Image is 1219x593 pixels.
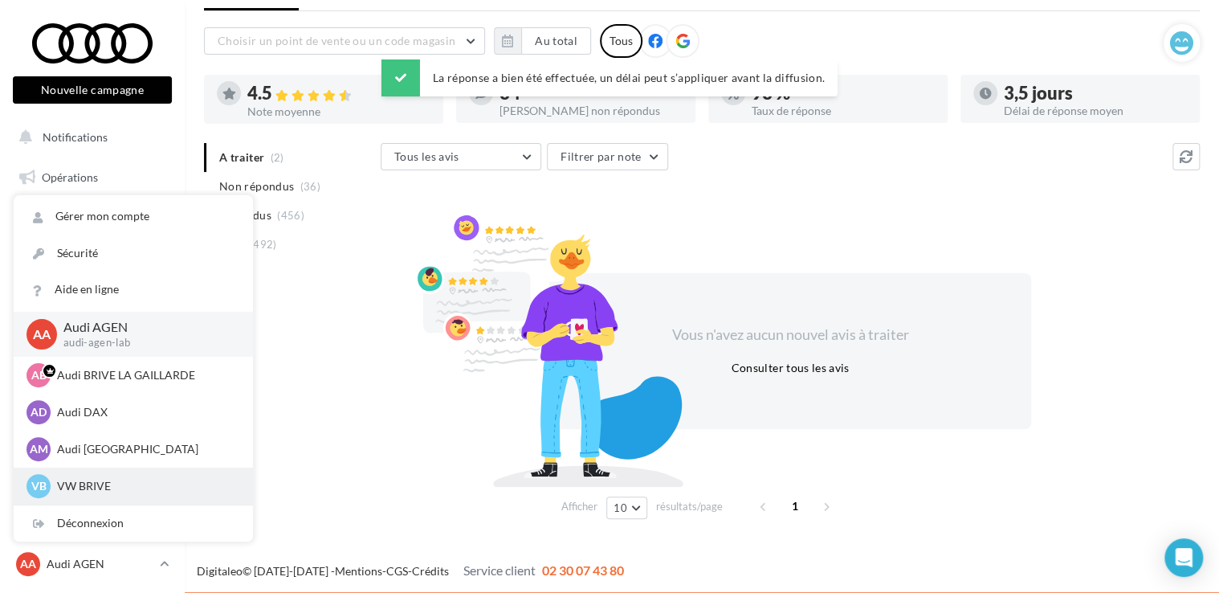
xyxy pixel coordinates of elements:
div: Note moyenne [247,106,430,117]
span: Notifications [43,130,108,144]
span: Choisir un point de vente ou un code magasin [218,34,455,47]
span: VB [31,478,47,494]
div: [PERSON_NAME] non répondus [499,105,683,117]
div: Délai de réponse moyen [1004,105,1187,117]
p: Audi AGEN [63,318,227,337]
span: 02 30 07 43 80 [542,562,624,578]
a: Sécurité [14,235,253,272]
div: La réponse a bien été effectuée, un délai peut s’appliquer avant la diffusion. [381,59,838,96]
span: résultats/page [656,499,723,514]
a: Digitaleo [197,564,243,578]
p: Audi [GEOGRAPHIC_DATA] [57,441,234,457]
span: Non répondus [219,178,294,194]
div: Vous n'avez aucun nouvel avis à traiter [652,325,928,346]
button: Au total [494,27,591,55]
a: Campagnes [10,282,175,316]
p: Audi DAX [57,404,234,420]
button: Filtrer par note [547,143,668,170]
span: (492) [250,238,277,251]
button: Choisir un point de vente ou un code magasin [204,27,485,55]
div: 3,5 jours [1004,84,1187,102]
span: AA [33,325,51,343]
span: 10 [614,501,627,514]
a: Mentions [335,564,382,578]
span: 1 [782,493,808,519]
a: Crédits [412,564,449,578]
p: VW BRIVE [57,478,234,494]
div: Tous [600,24,642,58]
span: Service client [463,562,536,578]
span: (36) [300,180,320,193]
a: Aide en ligne [14,272,253,308]
a: Opérations [10,161,175,194]
button: Nouvelle campagne [13,76,172,104]
span: AM [30,441,48,457]
button: Au total [521,27,591,55]
a: Visibilité en ligne [10,242,175,276]
a: Médiathèque [10,321,175,355]
span: AB [31,367,47,383]
div: 93 % [752,84,935,102]
button: Notifications [10,121,169,154]
a: CGS [386,564,408,578]
div: Open Intercom Messenger [1164,538,1203,577]
div: Déconnexion [14,505,253,542]
a: AA Audi AGEN [13,549,172,579]
button: Tous les avis [381,143,541,170]
button: Consulter tous les avis [724,358,855,378]
p: Audi BRIVE LA GAILLARDE [57,367,234,383]
span: AA [20,556,36,572]
div: 4.5 [247,84,430,103]
span: AD [31,404,47,420]
span: © [DATE]-[DATE] - - - [197,564,624,578]
div: Taux de réponse [752,105,935,117]
span: Afficher [561,499,597,514]
button: 10 [606,497,647,519]
span: (456) [277,209,304,222]
a: Boîte de réception [10,200,175,235]
span: Opérations [42,170,98,184]
a: PLV et print personnalisable [10,362,175,409]
p: Audi AGEN [47,556,153,572]
span: Tous les avis [394,149,459,163]
p: audi-agen-lab [63,336,227,350]
a: Gérer mon compte [14,198,253,235]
